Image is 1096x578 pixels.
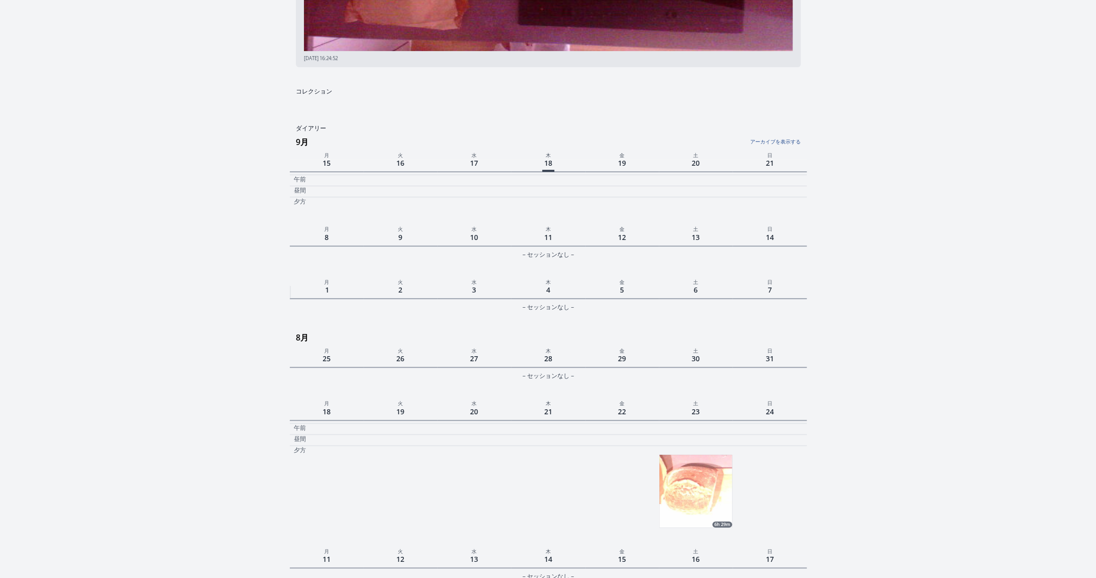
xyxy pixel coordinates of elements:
span: 14 [542,552,554,566]
p: 月 [290,224,363,233]
p: 土 [659,346,733,355]
span: 29 [616,352,628,365]
span: 26 [394,352,406,365]
img: 250823161330_thumb.jpeg [659,455,732,527]
span: 11 [542,230,554,244]
span: 21 [542,405,554,418]
p: 月 [290,346,363,355]
span: 13 [690,230,702,244]
p: 月 [290,277,363,286]
p: 日 [733,277,806,286]
span: 24 [763,405,775,418]
span: 3 [470,283,478,297]
p: 夕方 [294,446,306,454]
span: 20 [468,405,480,418]
span: 27 [468,352,480,365]
p: 月 [290,546,363,555]
span: 10 [468,230,480,244]
span: 5 [618,283,626,297]
span: 4 [544,283,552,297]
p: 水 [437,224,511,233]
span: 20 [690,156,702,170]
span: 14 [763,230,775,244]
p: 月 [290,150,363,159]
p: 金 [585,277,659,286]
span: 9 [396,230,404,244]
p: 木 [511,346,585,355]
p: 金 [585,398,659,407]
span: 13 [468,552,480,566]
span: 7 [765,283,773,297]
span: 28 [542,352,554,365]
span: 2 [396,283,404,297]
span: 19 [394,405,406,418]
span: 17 [763,552,775,566]
p: 土 [659,224,733,233]
span: 18 [321,405,333,418]
p: 火 [363,546,437,555]
span: 11 [321,552,333,566]
p: 午前 [294,424,306,432]
span: 16 [394,156,406,170]
span: 31 [763,352,775,365]
span: 18 [542,156,554,172]
h3: 9月 [296,134,807,150]
span: 15 [616,552,628,566]
p: 日 [733,398,806,407]
span: 8 [323,230,331,244]
p: 火 [363,150,437,159]
p: 水 [437,398,511,407]
p: 日 [733,346,806,355]
p: 水 [437,546,511,555]
p: 木 [511,224,585,233]
p: 土 [659,546,733,555]
p: 金 [585,150,659,159]
p: 土 [659,150,733,159]
p: 水 [437,277,511,286]
p: 日 [733,150,806,159]
span: 12 [616,230,628,244]
span: 30 [690,352,702,365]
span: 22 [616,405,628,418]
span: 19 [616,156,628,170]
span: 23 [690,405,702,418]
p: 土 [659,277,733,286]
p: 火 [363,346,437,355]
p: 木 [511,150,585,159]
p: 火 [363,277,437,286]
p: 木 [511,277,585,286]
div: – セッションなし – [290,249,807,261]
span: 25 [321,352,333,365]
div: – セッションなし – [290,370,807,382]
p: 火 [363,224,437,233]
p: 日 [733,546,806,555]
p: 昼間 [294,435,306,443]
p: 木 [511,398,585,407]
p: 金 [585,224,659,233]
p: 月 [290,398,363,407]
span: 6 [692,283,700,297]
p: 土 [659,398,733,407]
span: 17 [468,156,480,170]
span: 1 [323,283,331,297]
span: 21 [763,156,775,170]
p: 火 [363,398,437,407]
h3: 8月 [296,329,807,346]
a: 6h 29m [659,455,732,527]
h2: コレクション [290,87,545,96]
p: 金 [585,546,659,555]
p: 金 [585,346,659,355]
div: 6h 29m [712,521,732,527]
span: 15 [321,156,333,170]
p: 昼間 [294,186,306,195]
p: 水 [437,150,511,159]
p: 水 [437,346,511,355]
p: 午前 [294,175,306,183]
p: 木 [511,546,585,555]
span: 12 [394,552,406,566]
div: – セッションなし – [290,301,807,313]
p: 日 [733,224,806,233]
a: アーカイブを表示する [628,132,800,146]
h2: ダイアリー [290,124,807,133]
span: 16 [690,552,702,566]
